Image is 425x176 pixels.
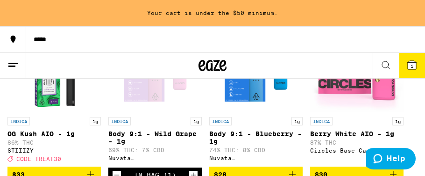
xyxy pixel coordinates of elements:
[399,53,425,78] button: 1
[291,117,303,125] p: 1g
[191,117,202,125] p: 1g
[209,117,232,125] p: INDICA
[108,19,202,168] a: Open page for Body 9:1 - Wild Grape - 1g from Nuvata (CA)
[108,155,202,161] div: Nuvata ([GEOGRAPHIC_DATA])
[7,130,101,138] p: OG Kush AIO - 1g
[392,117,404,125] p: 1g
[209,155,303,161] div: Nuvata ([GEOGRAPHIC_DATA])
[310,139,404,146] p: 87% THC
[310,117,333,125] p: INDICA
[411,63,413,69] span: 1
[108,147,202,153] p: 69% THC: 7% CBD
[366,148,416,171] iframe: Opens a widget where you can find more information
[7,147,101,154] div: STIIIZY
[310,147,404,154] div: Circles Base Camp
[16,156,61,162] span: CODE TREAT30
[7,19,101,167] a: Open page for OG Kush AIO - 1g from STIIIZY
[7,117,30,125] p: INDICA
[209,19,303,167] a: Open page for Body 9:1 - Blueberry - 1g from Nuvata (CA)
[108,130,202,145] p: Body 9:1 - Wild Grape - 1g
[7,139,101,146] p: 86% THC
[90,117,101,125] p: 1g
[209,130,303,145] p: Body 9:1 - Blueberry - 1g
[108,117,131,125] p: INDICA
[310,130,404,138] p: Berry White AIO - 1g
[310,19,404,167] a: Open page for Berry White AIO - 1g from Circles Base Camp
[209,147,303,153] p: 74% THC: 8% CBD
